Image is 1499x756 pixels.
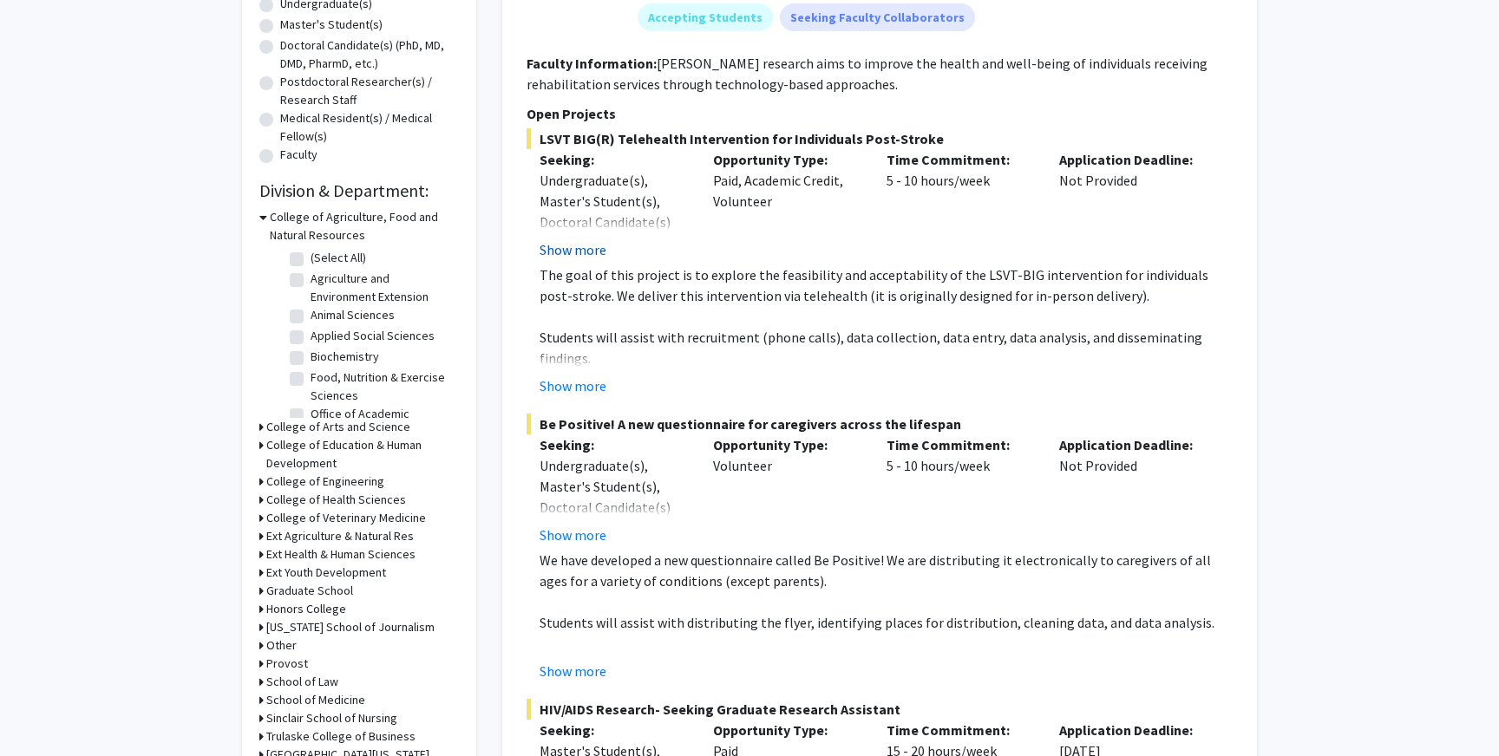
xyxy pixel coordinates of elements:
div: Not Provided [1046,434,1220,545]
h3: College of Engineering [266,472,384,491]
h3: Honors College [266,600,346,618]
p: Time Commitment: [887,434,1034,455]
h3: College of Veterinary Medicine [266,509,426,527]
h3: Trulaske College of Business [266,727,416,746]
label: Agriculture and Environment Extension [311,270,455,306]
button: Show more [540,239,606,260]
mat-chip: Seeking Faculty Collaborators [780,3,975,31]
h3: Graduate School [266,582,353,600]
h3: Ext Health & Human Sciences [266,545,416,564]
p: Application Deadline: [1059,720,1207,740]
label: Food, Nutrition & Exercise Sciences [311,368,455,405]
button: Show more [540,525,606,545]
button: Show more [540,661,606,681]
label: Animal Sciences [311,306,395,324]
div: Not Provided [1046,149,1220,260]
span: HIV/AIDS Research- Seeking Graduate Research Assistant [527,699,1233,720]
h3: Sinclair School of Nursing [266,709,397,727]
p: Time Commitment: [887,720,1034,740]
div: 5 - 10 hours/week [874,149,1047,260]
label: Biochemistry [311,348,379,366]
h3: Ext Agriculture & Natural Res [266,527,414,545]
p: Open Projects [527,103,1233,124]
label: (Select All) [311,249,366,267]
b: Faculty Information: [527,55,657,72]
h3: Ext Youth Development [266,564,386,582]
p: The goal of this project is to explore the feasibility and acceptability of the LSVT-BIG interven... [540,264,1233,306]
div: 5 - 10 hours/week [874,434,1047,545]
div: Undergraduate(s), Master's Student(s), Doctoral Candidate(s) (PhD, MD, DMD, PharmD, etc.), Postdo... [540,170,687,336]
h3: College of Health Sciences [266,491,406,509]
span: Be Positive! A new questionnaire for caregivers across the lifespan [527,414,1233,434]
h3: Other [266,636,297,655]
p: Application Deadline: [1059,149,1207,170]
p: Students will assist with recruitment (phone calls), data collection, data entry, data analysis, ... [540,327,1233,368]
div: Paid, Academic Credit, Volunteer [700,149,874,260]
p: Opportunity Type: [713,434,861,455]
label: Applied Social Sciences [311,327,435,345]
h3: College of Education & Human Development [266,436,459,472]
label: Office of Academic Programs [311,405,455,441]
div: Volunteer [700,434,874,545]
h3: School of Medicine [266,691,365,709]
h3: College of Agriculture, Food and Natural Resources [270,208,459,244]
label: Master's Student(s) [280,16,383,34]
p: Opportunity Type: [713,720,861,740]
button: Show more [540,375,606,396]
p: Time Commitment: [887,149,1034,170]
p: We have developed a new questionnaire called Be Positive! We are distributing it electronically t... [540,550,1233,591]
h3: School of Law [266,673,338,691]
h3: College of Arts and Science [266,418,410,436]
p: Opportunity Type: [713,149,861,170]
label: Postdoctoral Researcher(s) / Research Staff [280,73,459,109]
p: Seeking: [540,720,687,740]
div: Undergraduate(s), Master's Student(s), Doctoral Candidate(s) (PhD, MD, DMD, PharmD, etc.), Postdo... [540,455,687,622]
iframe: Chat [13,678,74,743]
h3: Provost [266,655,308,673]
span: LSVT BIG(R) Telehealth Intervention for Individuals Post-Stroke [527,128,1233,149]
p: Students will assist with distributing the flyer, identifying places for distribution, cleaning d... [540,612,1233,633]
p: Application Deadline: [1059,434,1207,455]
mat-chip: Accepting Students [638,3,773,31]
label: Faculty [280,146,317,164]
p: Seeking: [540,149,687,170]
h2: Division & Department: [259,180,459,201]
h3: [US_STATE] School of Journalism [266,618,435,636]
label: Doctoral Candidate(s) (PhD, MD, DMD, PharmD, etc.) [280,36,459,73]
label: Medical Resident(s) / Medical Fellow(s) [280,109,459,146]
p: Seeking: [540,434,687,455]
fg-read-more: [PERSON_NAME] research aims to improve the health and well-being of individuals receiving rehabil... [527,55,1208,93]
